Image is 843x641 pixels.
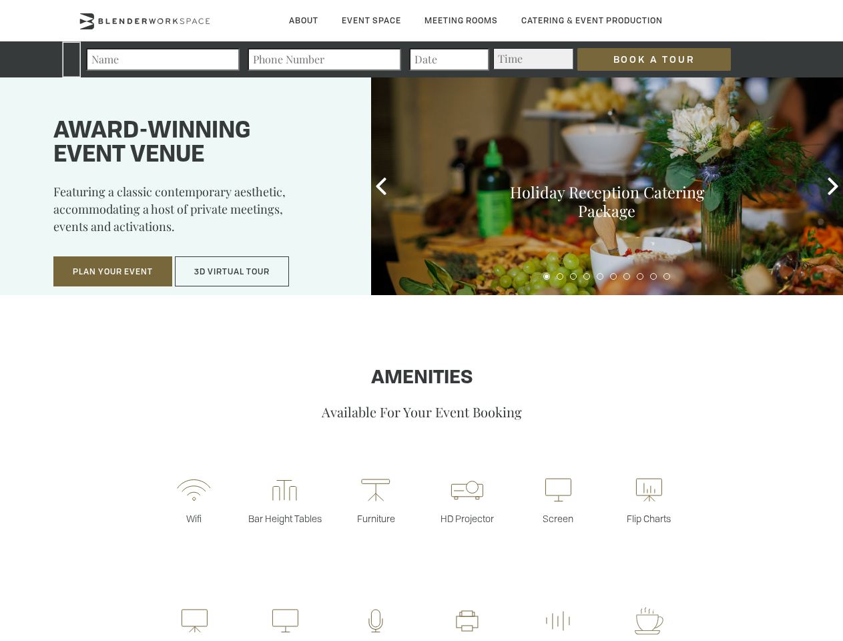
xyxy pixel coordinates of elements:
p: Flip Charts [603,512,694,525]
h1: Amenities [42,368,801,389]
input: Phone Number [248,48,401,71]
input: Book a Tour [577,48,731,71]
p: Wifi [148,512,239,525]
p: Furniture [330,512,421,525]
h1: Award-winning event venue [53,120,338,168]
input: Date [409,48,489,71]
p: Featuring a classic contemporary aesthetic, accommodating a host of private meetings, events and ... [53,183,338,244]
button: 3D Virtual Tour [175,256,289,287]
input: Name [86,48,240,71]
p: Available For Your Event Booking [42,403,801,421]
p: HD Projector [422,512,513,525]
a: Holiday Reception Catering Package [510,182,704,221]
p: Screen [513,512,603,525]
p: Bar Height Tables [240,512,330,525]
button: Plan Your Event [53,256,172,287]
